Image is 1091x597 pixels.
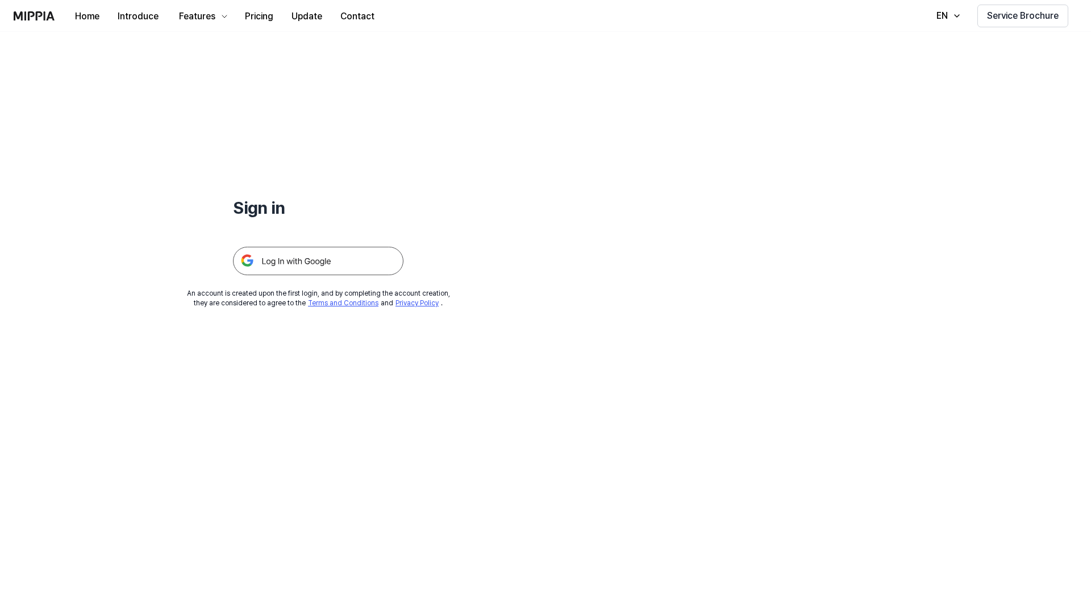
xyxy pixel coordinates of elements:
a: Terms and Conditions [308,299,378,307]
a: Privacy Policy [395,299,439,307]
img: 구글 로그인 버튼 [233,247,403,275]
button: Home [66,5,109,28]
div: EN [934,9,950,23]
button: Pricing [236,5,282,28]
button: Service Brochure [977,5,1068,27]
div: Features [177,10,218,23]
div: An account is created upon the first login, and by completing the account creation, they are cons... [187,289,450,308]
h1: Sign in [233,196,403,219]
button: EN [925,5,968,27]
button: Contact [331,5,384,28]
button: Features [168,5,236,28]
a: Update [282,1,331,32]
img: logo [14,11,55,20]
button: Update [282,5,331,28]
button: Introduce [109,5,168,28]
